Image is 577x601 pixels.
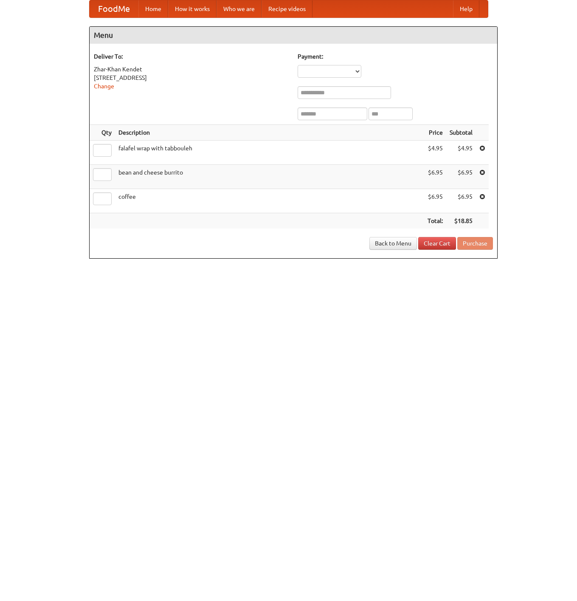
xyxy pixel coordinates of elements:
[446,125,476,141] th: Subtotal
[424,189,446,213] td: $6.95
[94,52,289,61] h5: Deliver To:
[418,237,456,250] a: Clear Cart
[446,213,476,229] th: $18.85
[94,83,114,90] a: Change
[446,165,476,189] td: $6.95
[115,141,424,165] td: falafel wrap with tabbouleh
[298,52,493,61] h5: Payment:
[138,0,168,17] a: Home
[453,0,479,17] a: Help
[90,27,497,44] h4: Menu
[115,189,424,213] td: coffee
[424,125,446,141] th: Price
[115,125,424,141] th: Description
[217,0,262,17] a: Who we are
[94,65,289,73] div: Zhar-Khan Kendet
[446,189,476,213] td: $6.95
[94,73,289,82] div: [STREET_ADDRESS]
[115,165,424,189] td: bean and cheese burrito
[424,165,446,189] td: $6.95
[424,141,446,165] td: $4.95
[457,237,493,250] button: Purchase
[369,237,417,250] a: Back to Menu
[90,125,115,141] th: Qty
[446,141,476,165] td: $4.95
[90,0,138,17] a: FoodMe
[168,0,217,17] a: How it works
[262,0,312,17] a: Recipe videos
[424,213,446,229] th: Total:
